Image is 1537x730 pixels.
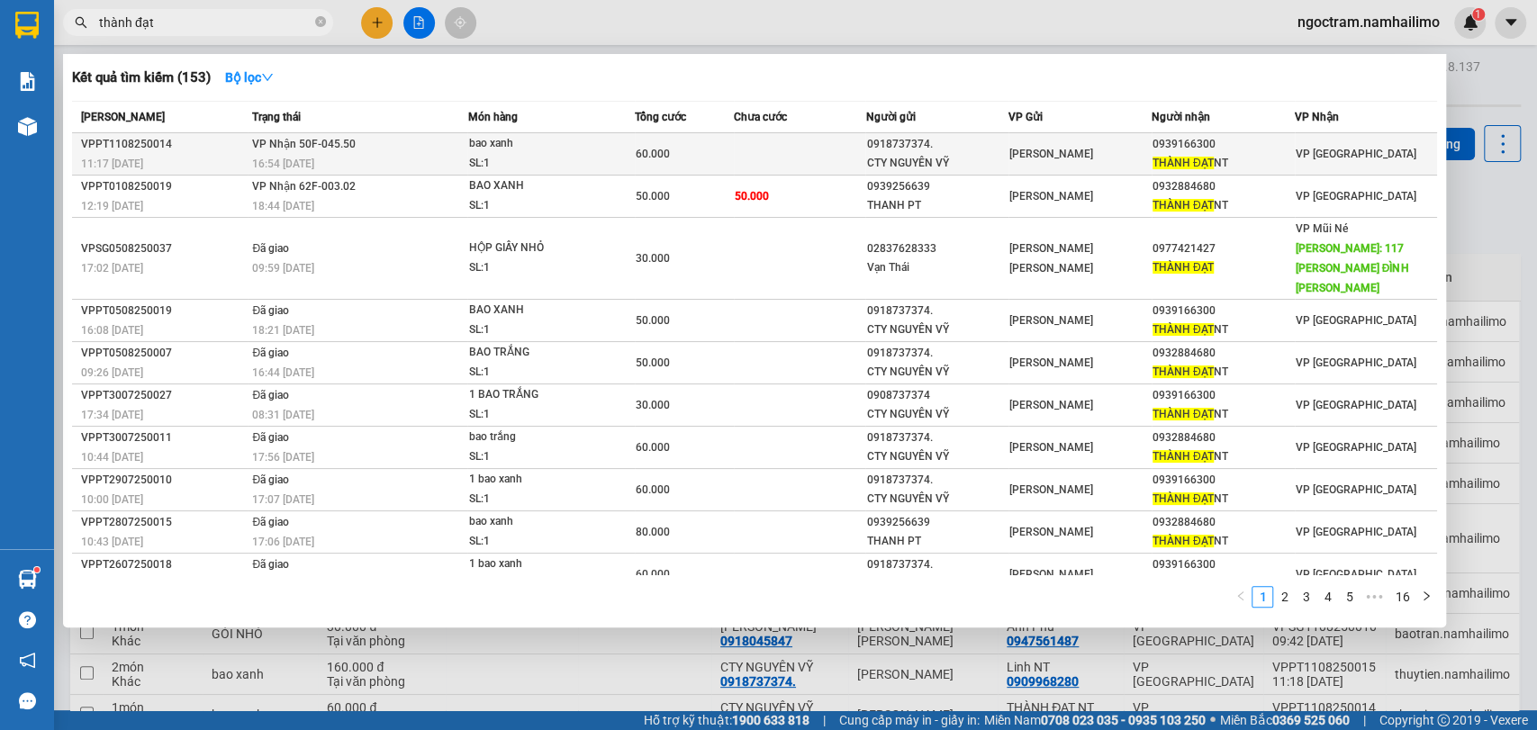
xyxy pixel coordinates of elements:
strong: Bộ lọc [225,70,274,85]
div: 0918737374. [866,344,1008,363]
span: 80.000 [636,526,670,538]
a: 16 [1389,587,1415,607]
div: 0918737374. [866,471,1008,490]
span: 50.000 [636,190,670,203]
span: Đã giao [252,473,289,486]
span: close-circle [315,16,326,27]
div: SL: 1 [468,196,603,216]
span: 09:59 [DATE] [252,262,314,275]
div: SL: 1 [468,258,603,278]
span: right [1421,590,1432,601]
span: search [75,16,87,29]
div: VPPT3007250027 [81,386,247,405]
div: VPPT2907250010 [81,471,247,490]
li: 3 [1295,586,1316,608]
span: VP [GEOGRAPHIC_DATA] [1296,399,1416,411]
div: VPSG0508250037 [81,239,247,258]
img: solution-icon [18,72,37,91]
span: 17:07 [DATE] [252,493,314,506]
span: 16:44 [DATE] [252,366,314,379]
div: NT [1153,363,1294,382]
div: CTY NGUYÊN VỸ [866,574,1008,593]
span: THÀNH ĐẠT [1153,408,1214,420]
span: [PERSON_NAME] [1009,356,1093,369]
li: 1 [1252,586,1273,608]
span: 17:56 [DATE] [252,451,314,464]
span: VP Nhận [1295,111,1339,123]
span: [PERSON_NAME] [81,111,165,123]
div: 0939256639 [866,177,1008,196]
span: [PERSON_NAME] [1009,399,1093,411]
span: [PERSON_NAME] [1009,568,1093,581]
div: CTY NGUYÊN VỸ [866,154,1008,173]
span: 30.000 [636,252,670,265]
span: [PERSON_NAME] [1009,190,1093,203]
span: 60.000 [636,148,670,160]
span: close-circle [315,14,326,32]
span: 18:21 [DATE] [252,324,314,337]
span: Đã giao [252,389,289,401]
span: 60.000 [636,568,670,581]
div: 0908737374 [866,386,1008,405]
span: Đã giao [252,516,289,528]
img: logo-vxr [15,12,39,39]
span: VP [GEOGRAPHIC_DATA] [1296,356,1416,369]
div: VPPT0508250019 [81,302,247,320]
span: 16:54 [DATE] [252,158,314,170]
span: VP [GEOGRAPHIC_DATA] [1296,148,1416,160]
span: VP Nhận 62F-003.02 [252,180,356,193]
div: 0918737374. [866,302,1008,320]
span: VP Nhận 50F-045.50 [252,138,356,150]
a: 4 [1317,587,1337,607]
span: Đã giao [252,304,289,317]
span: VP [GEOGRAPHIC_DATA] [1296,483,1416,496]
div: NT [1153,405,1294,424]
span: Tổng cước [635,111,686,123]
div: 1 BAO TRẮNG [468,385,603,405]
div: CTY NGUYÊN VỸ [866,363,1008,382]
li: Next Page [1415,586,1437,608]
div: BAO XANH [468,176,603,196]
div: Vạn Thái [866,258,1008,277]
li: 4 [1316,586,1338,608]
span: THÀNH ĐẠT [1153,261,1214,274]
div: CTY NGUYÊN VỸ [866,447,1008,466]
span: 60.000 [636,441,670,454]
span: 50.000 [636,356,670,369]
span: 50.000 [735,190,769,203]
div: CTY NGUYÊN VỸ [866,320,1008,339]
a: 3 [1296,587,1315,607]
div: bao xanh [468,134,603,154]
li: 5 [1338,586,1360,608]
span: left [1235,590,1246,601]
a: 1 [1252,587,1272,607]
a: 5 [1339,587,1359,607]
span: 18:44 [DATE] [252,200,314,212]
div: 0939166300 [1153,135,1294,154]
div: THANH PT [866,196,1008,215]
span: 08:31 [DATE] [252,409,314,421]
span: [PERSON_NAME] [1009,314,1093,327]
span: THÀNH ĐẠT [1153,365,1214,378]
div: SL: 1 [468,154,603,174]
div: 1 bao xanh [468,554,603,574]
div: HỘP GIẤY NHỎ [468,239,603,258]
div: THANH PT [866,532,1008,551]
span: 17:06 [DATE] [252,536,314,548]
span: 10:44 [DATE] [81,451,143,464]
li: 16 [1388,586,1415,608]
span: Đã giao [252,431,289,444]
span: VP [GEOGRAPHIC_DATA] [1296,441,1416,454]
li: Previous Page [1230,586,1252,608]
span: 60.000 [636,483,670,496]
div: 0932884680 [1153,513,1294,532]
div: CTY NGUYÊN VỸ [866,405,1008,424]
li: Next 5 Pages [1360,586,1388,608]
span: THÀNH ĐẠT [1153,323,1214,336]
div: VPPT2607250018 [81,555,247,574]
div: 02837628333 [866,239,1008,258]
span: VP [GEOGRAPHIC_DATA] [1296,568,1416,581]
span: 10:00 [DATE] [81,493,143,506]
div: bao xanh [468,512,603,532]
div: 0939166300 [1153,471,1294,490]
